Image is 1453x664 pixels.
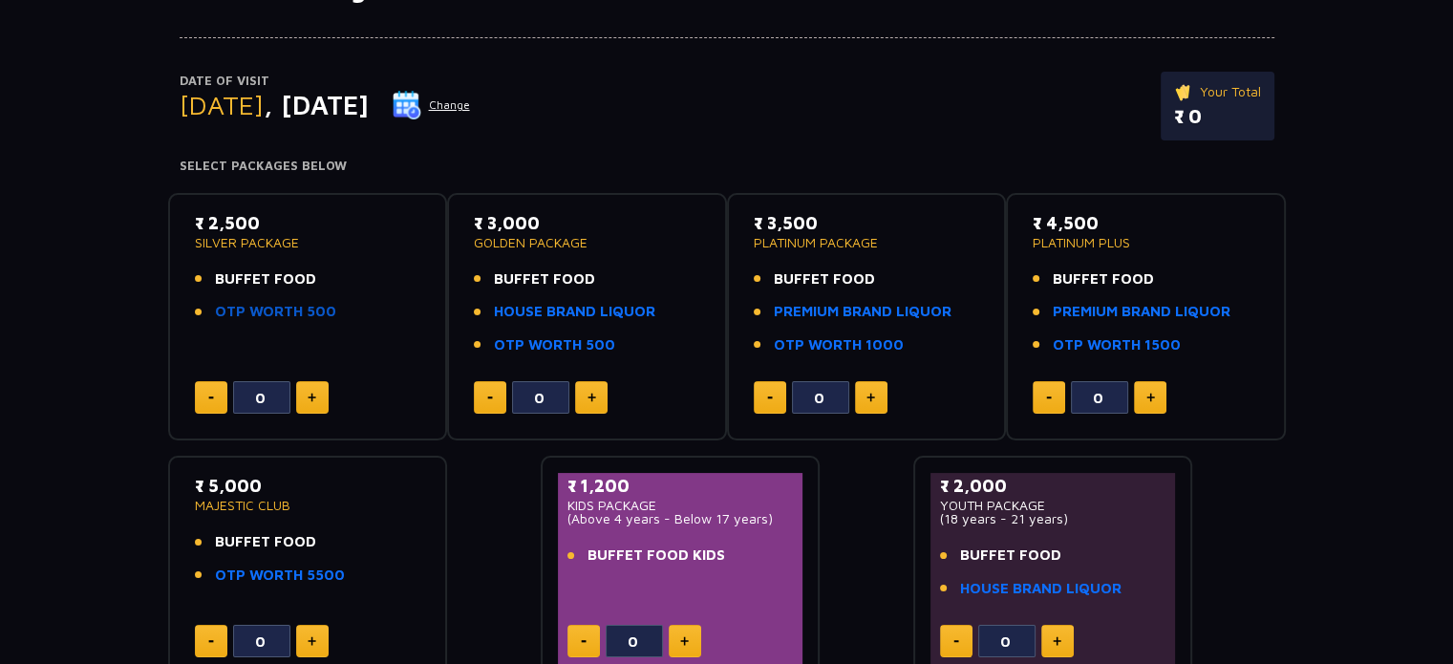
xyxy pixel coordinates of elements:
[494,301,655,323] a: HOUSE BRAND LIQUOR
[567,512,794,525] p: (Above 4 years - Below 17 years)
[1174,81,1194,102] img: ticket
[1046,396,1052,399] img: minus
[940,512,1166,525] p: (18 years - 21 years)
[308,393,316,402] img: plus
[581,640,587,643] img: minus
[1174,102,1261,131] p: ₹ 0
[774,268,875,290] span: BUFFET FOOD
[1053,268,1154,290] span: BUFFET FOOD
[767,396,773,399] img: minus
[195,499,421,512] p: MAJESTIC CLUB
[1146,393,1155,402] img: plus
[774,334,904,356] a: OTP WORTH 1000
[953,640,959,643] img: minus
[180,89,264,120] span: [DATE]
[180,72,471,91] p: Date of Visit
[774,301,951,323] a: PREMIUM BRAND LIQUOR
[588,545,725,567] span: BUFFET FOOD KIDS
[264,89,369,120] span: , [DATE]
[960,545,1061,567] span: BUFFET FOOD
[308,636,316,646] img: plus
[474,236,700,249] p: GOLDEN PACKAGE
[215,301,336,323] a: OTP WORTH 500
[215,565,345,587] a: OTP WORTH 5500
[474,210,700,236] p: ₹ 3,000
[215,531,316,553] span: BUFFET FOOD
[494,334,615,356] a: OTP WORTH 500
[754,236,980,249] p: PLATINUM PACKAGE
[1053,636,1061,646] img: plus
[195,236,421,249] p: SILVER PACKAGE
[567,473,794,499] p: ₹ 1,200
[940,499,1166,512] p: YOUTH PACKAGE
[866,393,875,402] img: plus
[1033,236,1259,249] p: PLATINUM PLUS
[960,578,1122,600] a: HOUSE BRAND LIQUOR
[1174,81,1261,102] p: Your Total
[1033,210,1259,236] p: ₹ 4,500
[208,396,214,399] img: minus
[567,499,794,512] p: KIDS PACKAGE
[180,159,1274,174] h4: Select Packages Below
[195,210,421,236] p: ₹ 2,500
[754,210,980,236] p: ₹ 3,500
[392,90,471,120] button: Change
[215,268,316,290] span: BUFFET FOOD
[208,640,214,643] img: minus
[680,636,689,646] img: plus
[494,268,595,290] span: BUFFET FOOD
[1053,334,1181,356] a: OTP WORTH 1500
[195,473,421,499] p: ₹ 5,000
[1053,301,1230,323] a: PREMIUM BRAND LIQUOR
[588,393,596,402] img: plus
[940,473,1166,499] p: ₹ 2,000
[487,396,493,399] img: minus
